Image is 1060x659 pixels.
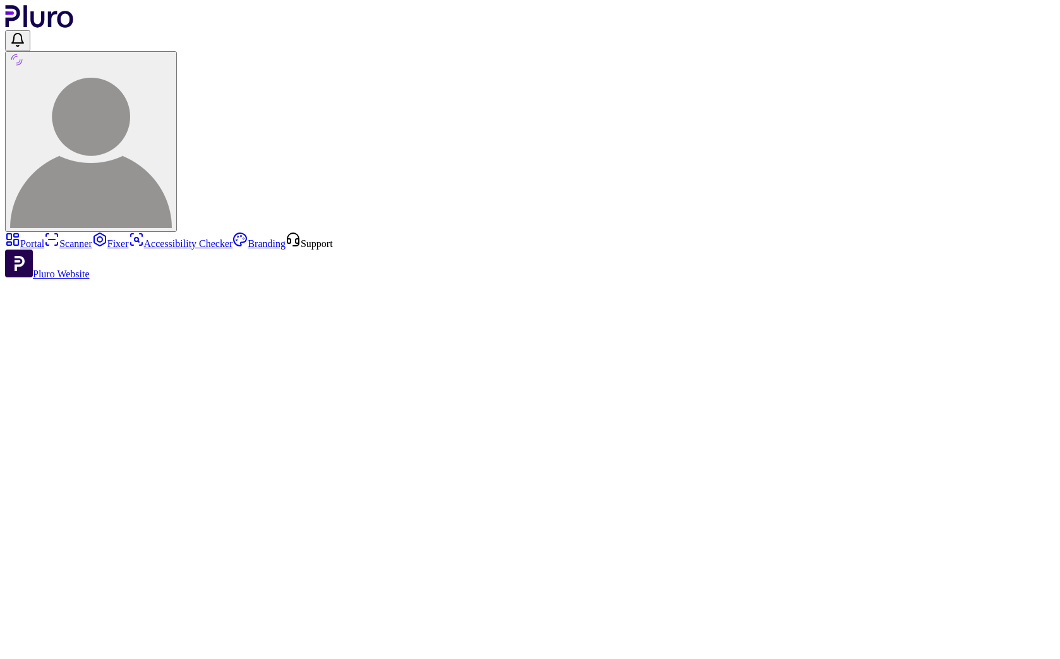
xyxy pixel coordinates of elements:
[286,238,333,249] a: Open Support screen
[92,238,129,249] a: Fixer
[5,232,1055,280] aside: Sidebar menu
[232,238,286,249] a: Branding
[10,66,172,228] img: User avatar
[5,51,177,232] button: User avatar
[44,238,92,249] a: Scanner
[5,238,44,249] a: Portal
[129,238,233,249] a: Accessibility Checker
[5,30,30,51] button: Open notifications, you have undefined new notifications
[5,269,90,279] a: Open Pluro Website
[5,19,74,30] a: Logo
